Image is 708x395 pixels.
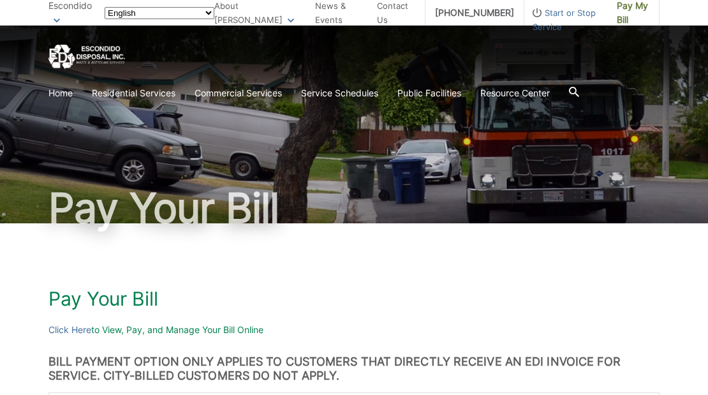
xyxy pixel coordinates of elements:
[48,188,660,228] h1: Pay Your Bill
[480,86,550,100] a: Resource Center
[48,45,125,70] a: EDCD logo. Return to the homepage.
[48,287,660,310] h1: Pay Your Bill
[48,323,91,337] a: Click Here
[92,86,175,100] a: Residential Services
[48,86,73,100] a: Home
[48,323,660,337] p: to View, Pay, and Manage Your Bill Online
[105,7,214,19] select: Select a language
[195,86,282,100] a: Commercial Services
[397,86,461,100] a: Public Facilities
[48,355,660,383] h3: BILL PAYMENT OPTION ONLY APPLIES TO CUSTOMERS THAT DIRECTLY RECEIVE AN EDI INVOICE FOR SERVICE. C...
[301,86,378,100] a: Service Schedules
